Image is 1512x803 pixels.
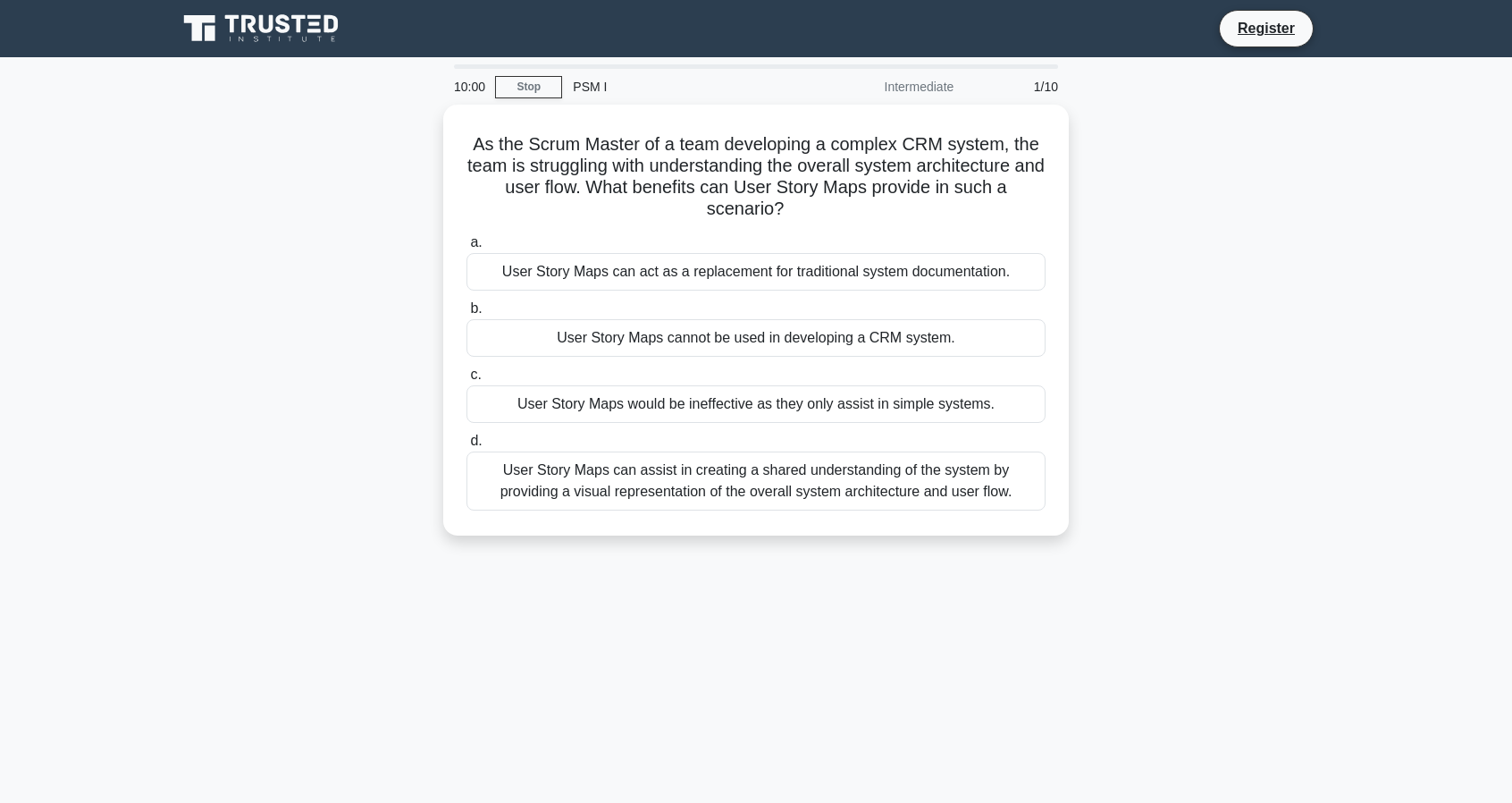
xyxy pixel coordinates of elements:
div: User Story Maps can act as a replacement for traditional system documentation. [466,253,1046,291]
span: a. [470,234,482,249]
div: Intermediate [808,69,964,105]
div: User Story Maps can assist in creating a shared understanding of the system by providing a visual... [466,452,1046,511]
h5: As the Scrum Master of a team developing a complex CRM system, the team is struggling with unders... [465,133,1047,221]
a: Stop [495,76,562,98]
div: User Story Maps cannot be used in developing a CRM system. [466,319,1046,357]
a: Register [1227,17,1306,39]
div: User Story Maps would be ineffective as they only assist in simple systems. [466,385,1046,423]
div: PSM I [562,69,808,105]
span: c. [470,367,481,382]
span: b. [470,300,482,316]
div: 1/10 [964,69,1069,105]
div: 10:00 [443,69,495,105]
span: d. [470,433,482,448]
